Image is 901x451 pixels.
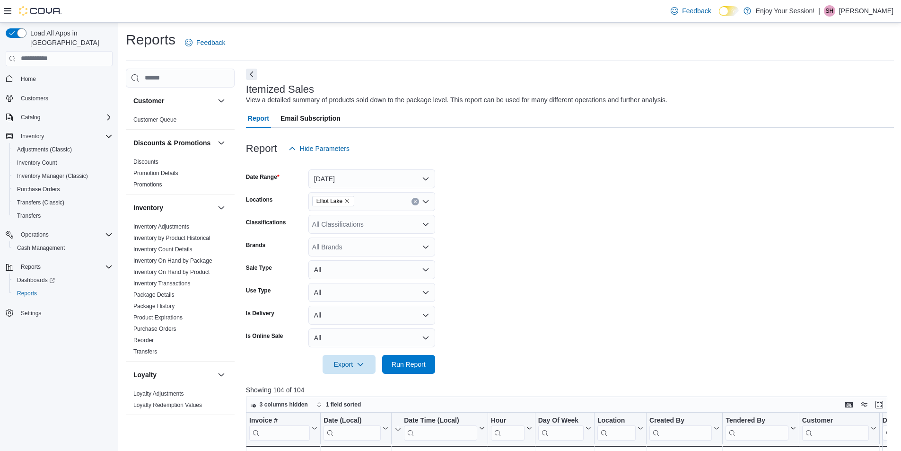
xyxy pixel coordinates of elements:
[316,196,342,206] span: Elliot Lake
[133,326,176,332] a: Purchase Orders
[17,92,113,104] span: Customers
[133,203,214,212] button: Inventory
[216,137,227,149] button: Discounts & Promotions
[133,246,192,253] span: Inventory Count Details
[13,274,59,286] a: Dashboards
[246,310,274,317] label: Is Delivery
[649,416,712,440] div: Created By
[344,198,350,204] button: Remove Elliot Lake from selection in this group
[17,93,52,104] a: Customers
[404,416,477,440] div: Date Time (Local)
[216,95,227,106] button: Customer
[422,221,429,228] button: Open list of options
[324,416,381,425] div: Date (Local)
[826,5,834,17] span: SH
[491,416,532,440] button: Hour
[9,287,116,300] button: Reports
[13,210,113,221] span: Transfers
[394,416,484,440] button: Date Time (Local)
[818,5,820,17] p: |
[248,109,269,128] span: Report
[249,416,310,425] div: Invoice #
[9,274,116,287] a: Dashboards
[802,416,869,425] div: Customer
[126,114,235,129] div: Customer
[246,84,314,95] h3: Itemized Sales
[133,181,162,188] a: Promotions
[538,416,584,425] div: Day Of Week
[133,370,214,380] button: Loyalty
[17,112,44,123] button: Catalog
[17,131,48,142] button: Inventory
[17,290,37,297] span: Reports
[824,5,835,17] div: Scott Harrocks
[133,223,189,230] span: Inventory Adjustments
[17,159,57,167] span: Inventory Count
[17,172,88,180] span: Inventory Manager (Classic)
[21,75,36,83] span: Home
[13,157,61,168] a: Inventory Count
[17,186,60,193] span: Purchase Orders
[285,139,353,158] button: Hide Parameters
[802,416,876,440] button: Customer
[2,130,116,143] button: Inventory
[133,96,164,106] h3: Customer
[839,5,893,17] p: [PERSON_NAME]
[9,156,116,169] button: Inventory Count
[133,348,157,355] span: Transfers
[21,263,41,271] span: Reports
[13,184,64,195] a: Purchase Orders
[682,6,711,16] span: Feedback
[246,173,280,181] label: Date Range
[246,385,894,395] p: Showing 104 of 104
[133,280,191,287] a: Inventory Transactions
[17,73,40,85] a: Home
[13,144,76,155] a: Adjustments (Classic)
[133,203,163,212] h3: Inventory
[17,307,113,318] span: Settings
[126,388,235,415] div: Loyalty
[404,416,477,425] div: Date Time (Local)
[133,302,175,310] span: Package History
[21,95,48,102] span: Customers
[382,355,435,374] button: Run Report
[17,229,52,240] button: Operations
[17,112,113,123] span: Catalog
[133,234,210,242] span: Inventory by Product Historical
[133,402,202,408] a: Loyalty Redemption Values
[133,390,184,397] a: Loyalty Adjustments
[9,183,116,196] button: Purchase Orders
[422,198,429,205] button: Open list of options
[13,242,113,254] span: Cash Management
[133,116,176,123] a: Customer Queue
[9,143,116,156] button: Adjustments (Classic)
[21,310,41,317] span: Settings
[17,199,64,206] span: Transfers (Classic)
[726,416,796,440] button: Tendered By
[19,6,61,16] img: Cova
[17,146,72,153] span: Adjustments (Classic)
[246,399,312,410] button: 3 columns hidden
[392,360,426,369] span: Run Report
[246,69,257,80] button: Next
[13,288,41,299] a: Reports
[17,73,113,85] span: Home
[2,91,116,105] button: Customers
[13,170,92,182] a: Inventory Manager (Classic)
[756,5,815,17] p: Enjoy Your Session!
[126,156,235,194] div: Discounts & Promotions
[17,229,113,240] span: Operations
[597,416,636,425] div: Location
[133,257,212,265] span: Inventory On Hand by Package
[843,399,855,410] button: Keyboard shortcuts
[411,198,419,205] button: Clear input
[133,314,183,321] a: Product Expirations
[246,287,271,294] label: Use Type
[491,416,525,425] div: Hour
[133,169,178,177] span: Promotion Details
[308,306,435,325] button: All
[9,209,116,222] button: Transfers
[133,337,154,344] a: Reorder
